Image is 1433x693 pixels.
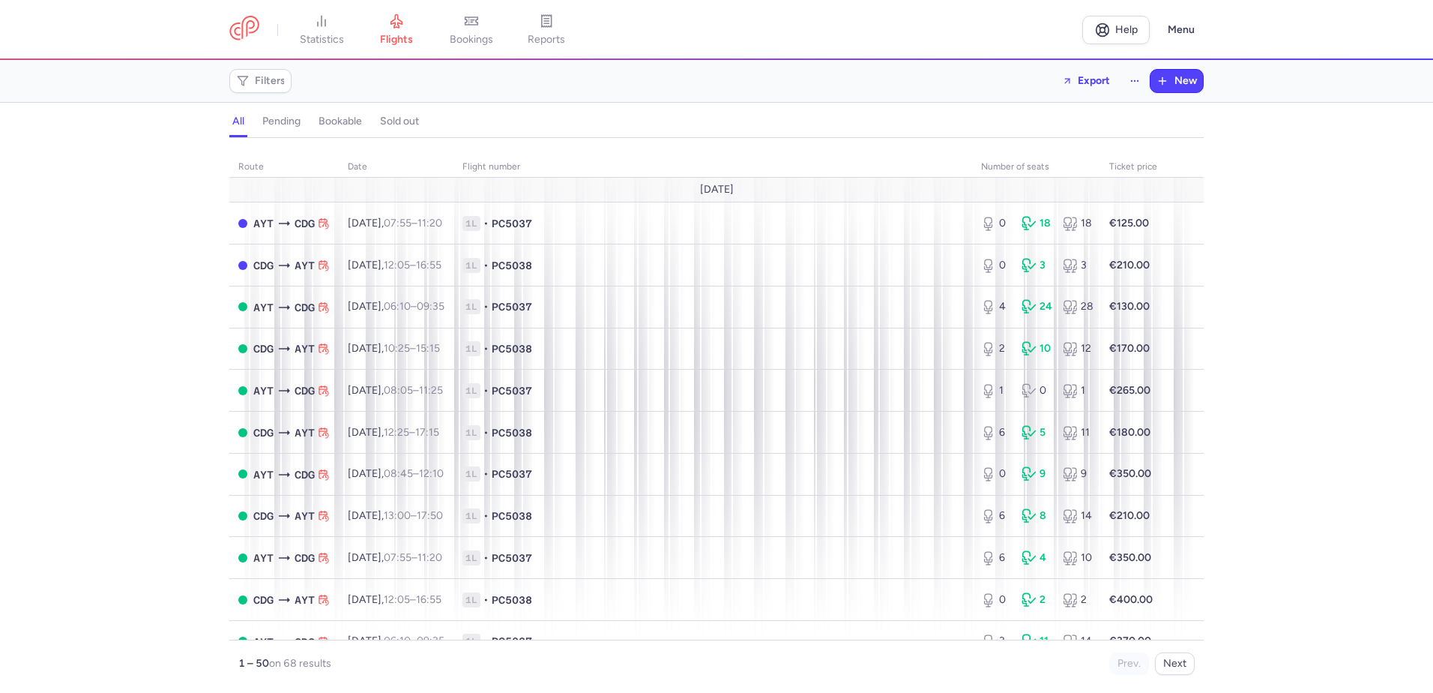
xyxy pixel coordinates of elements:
span: – [384,300,444,313]
span: • [483,216,489,231]
span: AYT [253,466,274,483]
strong: €125.00 [1109,217,1149,229]
span: [DATE], [348,342,440,355]
div: 6 [981,425,1010,440]
span: AYT [253,299,274,316]
th: number of seats [972,156,1100,178]
span: [DATE] [700,184,734,196]
span: on 68 results [269,657,331,670]
div: 4 [1022,550,1050,565]
strong: €210.00 [1109,259,1150,271]
span: bookings [450,33,493,46]
span: • [483,466,489,481]
span: [DATE], [348,551,442,564]
span: – [384,342,440,355]
span: 1L [462,258,480,273]
span: • [483,508,489,523]
div: 2 [981,341,1010,356]
span: CDG [253,592,274,608]
h4: all [232,115,244,128]
span: – [384,426,439,439]
h4: sold out [380,115,419,128]
span: CDG [295,550,315,566]
div: 14 [1063,508,1091,523]
div: 9 [1022,466,1050,481]
span: Help [1115,24,1138,35]
span: – [384,217,442,229]
button: Next [1155,652,1195,675]
span: • [483,299,489,314]
strong: €180.00 [1109,426,1150,439]
time: 06:10 [384,634,411,647]
span: [DATE], [348,593,441,606]
span: [DATE], [348,634,444,647]
span: • [483,258,489,273]
div: 0 [981,258,1010,273]
div: 11 [1022,634,1050,649]
span: • [483,425,489,440]
time: 09:35 [417,634,444,647]
time: 13:00 [384,509,411,522]
span: CDG [295,382,315,399]
span: CDG [295,215,315,232]
span: 1L [462,341,480,356]
span: 1L [462,550,480,565]
span: PC5037 [492,466,532,481]
span: [DATE], [348,259,441,271]
span: – [384,467,444,480]
a: reports [509,13,584,46]
strong: €210.00 [1109,509,1150,522]
span: PC5038 [492,508,532,523]
span: AYT [253,634,274,650]
div: 8 [1022,508,1050,523]
div: 2 [1022,592,1050,607]
div: 14 [1063,634,1091,649]
span: PC5037 [492,383,532,398]
div: 9 [1063,466,1091,481]
strong: €350.00 [1109,467,1151,480]
div: 4 [981,299,1010,314]
div: 24 [1022,299,1050,314]
div: 10 [1063,550,1091,565]
span: PC5037 [492,299,532,314]
strong: 1 – 50 [238,657,269,670]
span: [DATE], [348,426,439,439]
span: AYT [295,508,315,524]
div: 5 [1022,425,1050,440]
a: flights [359,13,434,46]
time: 07:55 [384,551,411,564]
span: CDG [295,299,315,316]
span: [DATE], [348,300,444,313]
span: • [483,341,489,356]
h4: bookable [319,115,362,128]
span: • [483,634,489,649]
span: AYT [253,550,274,566]
span: [DATE], [348,384,443,397]
time: 12:05 [384,259,410,271]
th: Ticket price [1100,156,1166,178]
span: [DATE], [348,509,443,522]
div: 0 [981,466,1010,481]
span: – [384,509,443,522]
strong: €350.00 [1109,551,1151,564]
div: 28 [1063,299,1091,314]
span: PC5038 [492,592,532,607]
button: Menu [1159,16,1204,44]
div: 12 [1063,341,1091,356]
a: bookings [434,13,509,46]
button: Export [1052,69,1120,93]
span: CDG [295,466,315,483]
strong: €370.00 [1109,634,1151,647]
span: AYT [295,340,315,357]
span: AYT [295,424,315,441]
time: 09:35 [417,300,444,313]
time: 12:25 [384,426,409,439]
span: Export [1078,75,1110,86]
span: • [483,592,489,607]
span: 1L [462,634,480,649]
th: route [229,156,339,178]
a: Help [1082,16,1150,44]
span: flights [380,33,413,46]
span: 1L [462,216,480,231]
span: PC5037 [492,550,532,565]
